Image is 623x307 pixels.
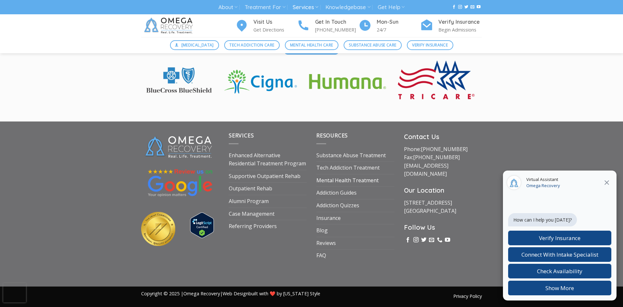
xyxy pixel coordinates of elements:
[316,237,336,249] a: Reviews
[344,40,402,50] a: Substance Abuse Care
[229,220,277,233] a: Referring Providers
[404,222,482,233] h3: Follow Us
[316,249,326,262] a: FAQ
[253,26,297,33] p: Get Directions
[452,5,456,9] a: Follow on Facebook
[421,146,468,153] a: [PHONE_NUMBER]
[420,18,482,34] a: Verify Insurance Begin Admissions
[316,162,380,174] a: Tech Addiction Treatment
[223,290,249,297] a: Web Design
[315,18,359,26] h4: Get In Touch
[325,1,370,13] a: Knowledgebase
[297,18,359,34] a: Get In Touch [PHONE_NUMBER]
[421,237,426,243] a: Follow on Twitter
[235,18,297,34] a: Visit Us Get Directions
[316,174,379,187] a: Mental Health Treatment
[229,132,254,139] span: Services
[413,154,460,161] a: [PHONE_NUMBER]
[377,26,420,33] p: 24/7
[181,42,214,48] span: [MEDICAL_DATA]
[229,149,307,170] a: Enhanced Alternative Residential Treatment Program
[316,224,328,237] a: Blog
[170,40,219,50] a: [MEDICAL_DATA]
[429,237,434,243] a: Send us an email
[316,187,357,199] a: Addiction Guides
[378,1,405,13] a: Get Help
[445,237,450,243] a: Follow on YouTube
[377,18,420,26] h4: Mon-Sun
[285,40,338,50] a: Mental Health Care
[404,145,482,178] p: Phone: Fax:
[3,283,26,302] iframe: reCAPTCHA
[316,212,341,224] a: Insurance
[438,18,482,26] h4: Verify Insurance
[470,5,474,9] a: Send us an email
[437,237,442,243] a: Call us
[404,199,456,215] a: [STREET_ADDRESS][GEOGRAPHIC_DATA]
[464,5,468,9] a: Follow on Twitter
[293,1,318,13] a: Services
[229,183,272,195] a: Outpatient Rehab
[438,26,482,33] p: Begin Admissions
[315,26,359,33] p: [PHONE_NUMBER]
[412,42,448,48] span: Verify Insurance
[183,290,220,297] a: Omega Recovery
[229,195,269,208] a: Alumni Program
[404,185,482,196] h3: Our Location
[190,212,214,238] img: Verify Approval for www.omegarecovery.org
[229,170,300,183] a: Supportive Outpatient Rehab
[229,208,275,220] a: Case Management
[453,293,482,299] a: Privacy Policy
[229,42,274,48] span: Tech Addiction Care
[405,237,410,243] a: Follow on Facebook
[349,42,396,48] span: Substance Abuse Care
[316,132,348,139] span: Resources
[141,14,198,37] img: Omega Recovery
[404,162,448,178] a: [EMAIL_ADDRESS][DOMAIN_NAME]
[458,5,462,9] a: Follow on Instagram
[404,133,439,141] strong: Contact Us
[245,1,285,13] a: Treatment For
[316,149,386,162] a: Substance Abuse Treatment
[413,237,419,243] a: Follow on Instagram
[316,199,359,212] a: Addiction Quizzes
[477,5,481,9] a: Follow on YouTube
[407,40,453,50] a: Verify Insurance
[290,42,333,48] span: Mental Health Care
[224,40,280,50] a: Tech Addiction Care
[141,290,320,297] span: Copyright © 2025 | | built with ❤️ by [US_STATE] Style
[190,221,214,228] a: Verify LegitScript Approval for www.omegarecovery.org
[253,18,297,26] h4: Visit Us
[218,1,238,13] a: About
